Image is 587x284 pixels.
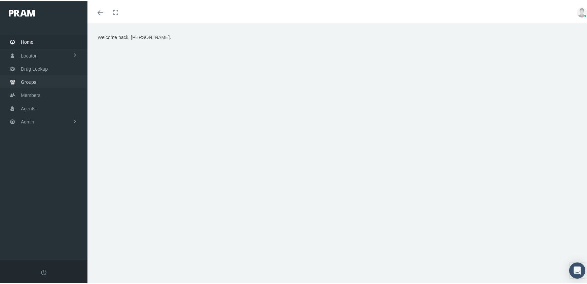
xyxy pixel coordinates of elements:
div: Open Intercom Messenger [569,261,585,277]
span: Welcome back, [PERSON_NAME]. [98,33,171,39]
span: Agents [21,101,36,114]
span: Locator [21,48,37,61]
span: Admin [21,114,34,127]
img: PRAM_20_x_78.png [9,8,35,15]
span: Drug Lookup [21,61,48,74]
span: Groups [21,74,36,87]
span: Home [21,34,33,47]
span: Members [21,87,40,100]
img: user-placeholder.jpg [577,6,587,16]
